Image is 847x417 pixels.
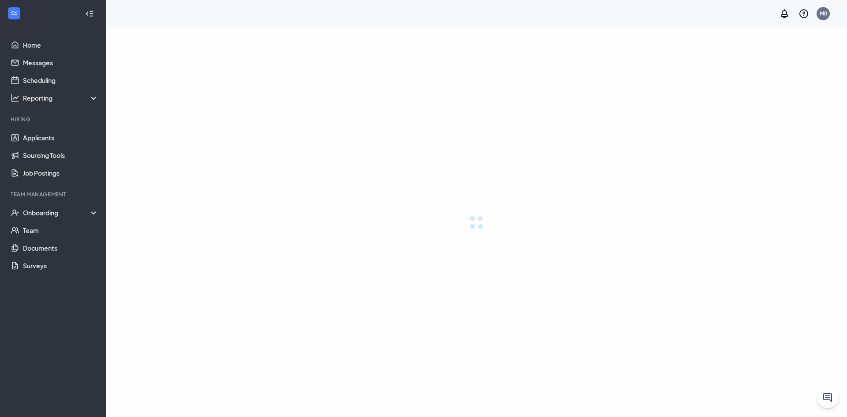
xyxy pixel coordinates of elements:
[820,10,827,17] div: M0
[23,129,98,147] a: Applicants
[11,191,97,198] div: Team Management
[779,8,790,19] svg: Notifications
[23,71,98,89] a: Scheduling
[10,9,19,18] svg: WorkstreamLogo
[23,94,99,102] div: Reporting
[23,147,98,164] a: Sourcing Tools
[11,94,19,102] svg: Analysis
[23,222,98,239] a: Team
[23,239,98,257] a: Documents
[11,208,19,217] svg: UserCheck
[23,36,98,54] a: Home
[23,208,99,217] div: Onboarding
[817,387,838,408] button: ChatActive
[822,392,833,403] svg: ChatActive
[798,8,809,19] svg: QuestionInfo
[23,257,98,274] a: Surveys
[23,54,98,71] a: Messages
[85,9,94,18] svg: Collapse
[11,116,97,123] div: Hiring
[23,164,98,182] a: Job Postings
